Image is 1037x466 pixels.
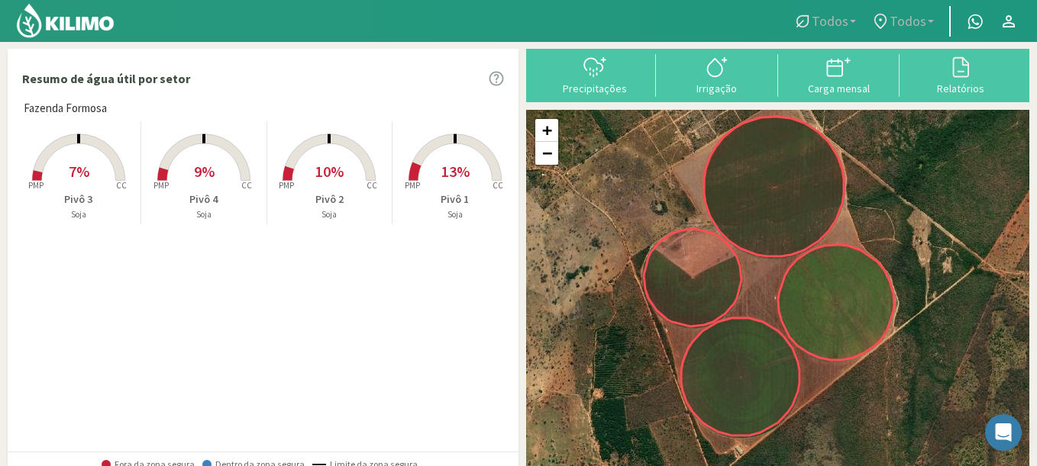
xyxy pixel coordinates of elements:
[904,83,1017,94] div: Relatórios
[27,180,43,191] tspan: PMP
[783,83,896,94] div: Carga mensal
[116,180,127,191] tspan: CC
[24,100,107,117] span: Fazenda Formosa
[315,162,344,181] span: 10%
[985,414,1022,451] div: Open Intercom Messenger
[194,162,215,181] span: 9%
[153,180,169,191] tspan: PMP
[141,191,266,207] p: Pivô 4
[656,54,778,95] button: Irrigação
[441,162,470,181] span: 13%
[16,208,141,221] p: Soja
[900,54,1022,95] button: Relatórios
[69,162,89,181] span: 7%
[241,180,252,191] tspan: CC
[393,191,518,207] p: Pivô 1
[22,69,190,88] p: Resumo de água útil por setor
[16,191,141,207] p: Pivô 3
[15,2,115,39] img: Kilimo
[367,180,377,191] tspan: CC
[267,208,392,221] p: Soja
[535,119,558,142] a: Zoom in
[279,180,294,191] tspan: PMP
[493,180,503,191] tspan: CC
[538,83,651,94] div: Precipitações
[661,83,774,94] div: Irrigação
[812,13,848,29] span: Todos
[535,142,558,165] a: Zoom out
[267,191,392,207] p: Pivô 2
[405,180,420,191] tspan: PMP
[393,208,518,221] p: Soja
[778,54,900,95] button: Carga mensal
[890,13,926,29] span: Todos
[534,54,656,95] button: Precipitações
[141,208,266,221] p: Soja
